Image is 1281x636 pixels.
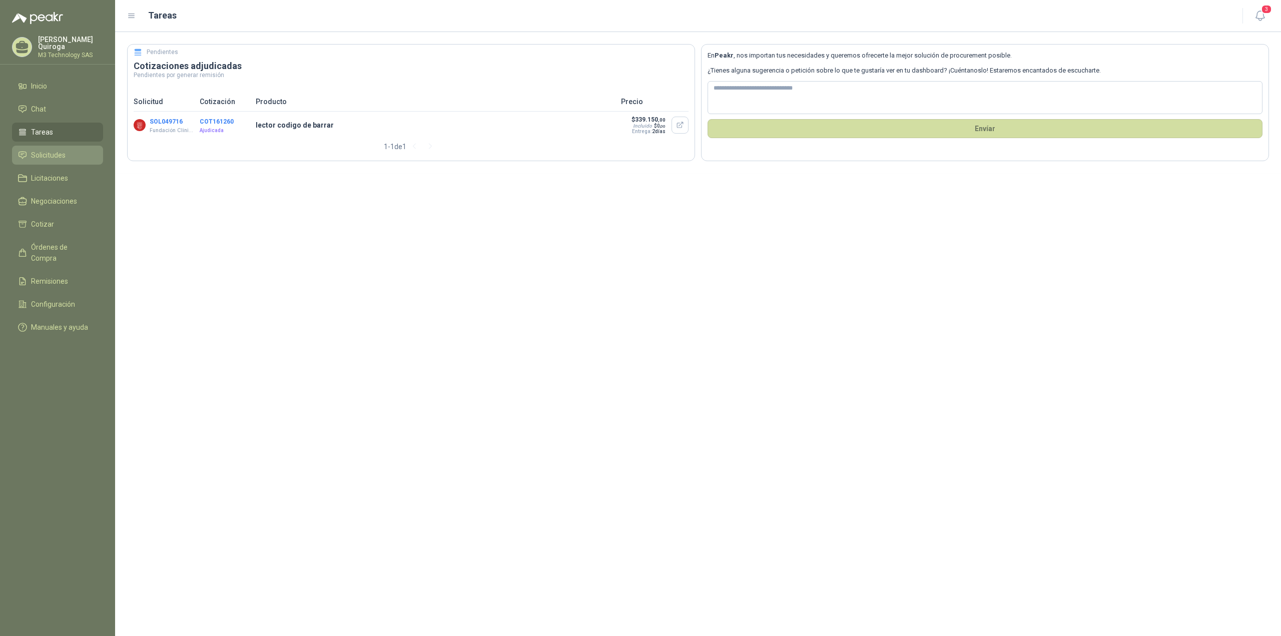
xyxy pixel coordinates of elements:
[150,127,195,135] p: Fundación Clínica Shaio
[621,96,689,107] p: Precio
[38,52,103,58] p: M3 Technology SAS
[657,123,666,129] span: 0
[12,238,103,268] a: Órdenes de Compra
[12,146,103,165] a: Solicitudes
[147,48,178,57] h5: Pendientes
[12,318,103,337] a: Manuales y ayuda
[256,120,615,131] p: lector codigo de barrar
[384,139,438,155] div: 1 - 1 de 1
[12,12,63,24] img: Logo peakr
[12,100,103,119] a: Chat
[31,127,53,138] span: Tareas
[31,242,94,264] span: Órdenes de Compra
[200,118,234,125] button: COT161260
[1251,7,1269,25] button: 3
[635,116,666,123] span: 339.150
[631,129,666,134] p: Entrega:
[633,123,652,129] div: Incluido
[31,81,47,92] span: Inicio
[31,196,77,207] span: Negociaciones
[134,60,689,72] h3: Cotizaciones adjudicadas
[12,192,103,211] a: Negociaciones
[148,9,177,23] h1: Tareas
[31,173,68,184] span: Licitaciones
[31,104,46,115] span: Chat
[38,36,103,50] p: [PERSON_NAME] Quiroga
[31,150,66,161] span: Solicitudes
[660,124,666,129] span: ,00
[31,322,88,333] span: Manuales y ayuda
[134,72,689,78] p: Pendientes por generar remisión
[134,119,146,131] img: Company Logo
[12,295,103,314] a: Configuración
[256,96,615,107] p: Producto
[12,77,103,96] a: Inicio
[200,96,250,107] p: Cotización
[708,51,1262,61] p: En , nos importan tus necesidades y queremos ofrecerte la mejor solución de procurement posible.
[631,116,666,123] p: $
[31,219,54,230] span: Cotizar
[134,96,194,107] p: Solicitud
[12,272,103,291] a: Remisiones
[31,299,75,310] span: Configuración
[31,276,68,287] span: Remisiones
[200,127,250,135] p: Ajudicada
[708,66,1262,76] p: ¿Tienes alguna sugerencia o petición sobre lo que te gustaría ver en tu dashboard? ¡Cuéntanoslo! ...
[1261,5,1272,14] span: 3
[150,118,183,125] button: SOL049716
[652,129,666,134] span: 2 días
[715,52,734,59] b: Peakr
[658,117,666,123] span: ,00
[12,123,103,142] a: Tareas
[12,169,103,188] a: Licitaciones
[654,123,666,129] span: $
[708,119,1262,138] button: Envíar
[12,215,103,234] a: Cotizar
